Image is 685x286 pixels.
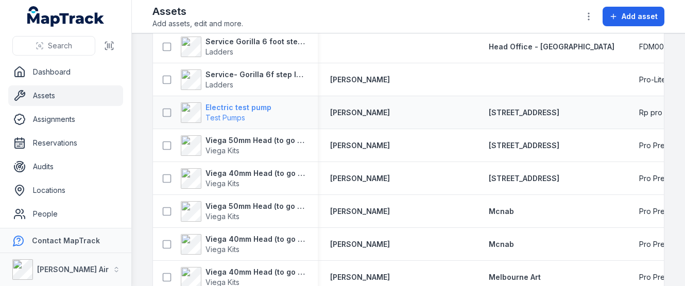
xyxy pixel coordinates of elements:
[8,133,123,153] a: Reservations
[205,245,239,254] span: Viega Kits
[205,37,305,47] strong: Service Gorilla 6 foot steps
[639,75,666,85] span: Pro-Lite
[489,42,614,51] span: Head Office - [GEOGRAPHIC_DATA]
[622,11,658,22] span: Add asset
[330,173,390,184] a: [PERSON_NAME]
[205,113,245,122] span: Test Pumps
[27,6,105,27] a: MapTrack
[330,75,390,85] a: [PERSON_NAME]
[205,47,233,56] span: Ladders
[489,140,559,151] a: [STREET_ADDRESS]
[48,41,72,51] span: Search
[8,156,123,177] a: Audits
[489,173,559,184] a: [STREET_ADDRESS]
[639,173,679,184] span: Pro Press C
[639,108,669,118] span: Rp pro 3
[205,201,305,211] strong: Viega 50mm Head (to go with #2541)
[489,108,559,117] span: [STREET_ADDRESS]
[205,168,305,178] strong: Viega 40mm Head (to go with #2543)
[330,272,390,282] a: [PERSON_NAME]
[489,141,559,150] span: [STREET_ADDRESS]
[205,135,305,146] strong: Viega 50mm Head (to go with #2543)
[181,168,305,189] a: Viega 40mm Head (to go with #2543)Viega Kits
[205,212,239,221] span: Viega Kits
[205,69,305,80] strong: Service- Gorilla 6f step ladder
[205,146,239,155] span: Viega Kits
[205,102,271,113] strong: Electric test pump
[489,108,559,118] a: [STREET_ADDRESS]
[205,267,305,277] strong: Viega 40mm Head (to go with #2539)
[37,265,109,274] strong: [PERSON_NAME] Air
[181,102,271,123] a: Electric test pumpTest Pumps
[205,234,305,244] strong: Viega 40mm Head (to go with #2542)
[489,272,541,282] a: Melbourne Art
[489,273,541,281] span: Melbourne Art
[489,207,514,216] span: Mcnab
[152,19,243,29] span: Add assets, edit and more.
[489,240,514,248] span: Mcnab
[489,42,614,52] a: Head Office - [GEOGRAPHIC_DATA]
[489,206,514,217] a: Mcnab
[330,206,390,217] a: [PERSON_NAME]
[12,36,95,56] button: Search
[181,69,305,90] a: Service- Gorilla 6f step ladderLadders
[181,37,305,57] a: Service Gorilla 6 foot stepsLadders
[489,174,559,183] span: [STREET_ADDRESS]
[181,201,305,222] a: Viega 50mm Head (to go with #2541)Viega Kits
[8,85,123,106] a: Assets
[489,239,514,249] a: Mcnab
[639,272,679,282] span: Pro Press C
[181,135,305,156] a: Viega 50mm Head (to go with #2543)Viega Kits
[330,108,390,118] a: [PERSON_NAME]
[152,4,243,19] h2: Assets
[639,239,679,249] span: Pro Press C
[8,204,123,224] a: People
[330,140,390,151] a: [PERSON_NAME]
[205,80,233,89] span: Ladders
[8,62,123,82] a: Dashboard
[8,180,123,201] a: Locations
[8,227,123,248] a: Forms
[205,179,239,188] span: Viega Kits
[181,234,305,255] a: Viega 40mm Head (to go with #2542)Viega Kits
[32,236,100,245] strong: Contact MapTrack
[639,140,679,151] span: Pro Press C
[330,239,390,249] a: [PERSON_NAME]
[603,7,664,26] button: Add asset
[639,206,679,217] span: Pro Press C
[8,109,123,130] a: Assignments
